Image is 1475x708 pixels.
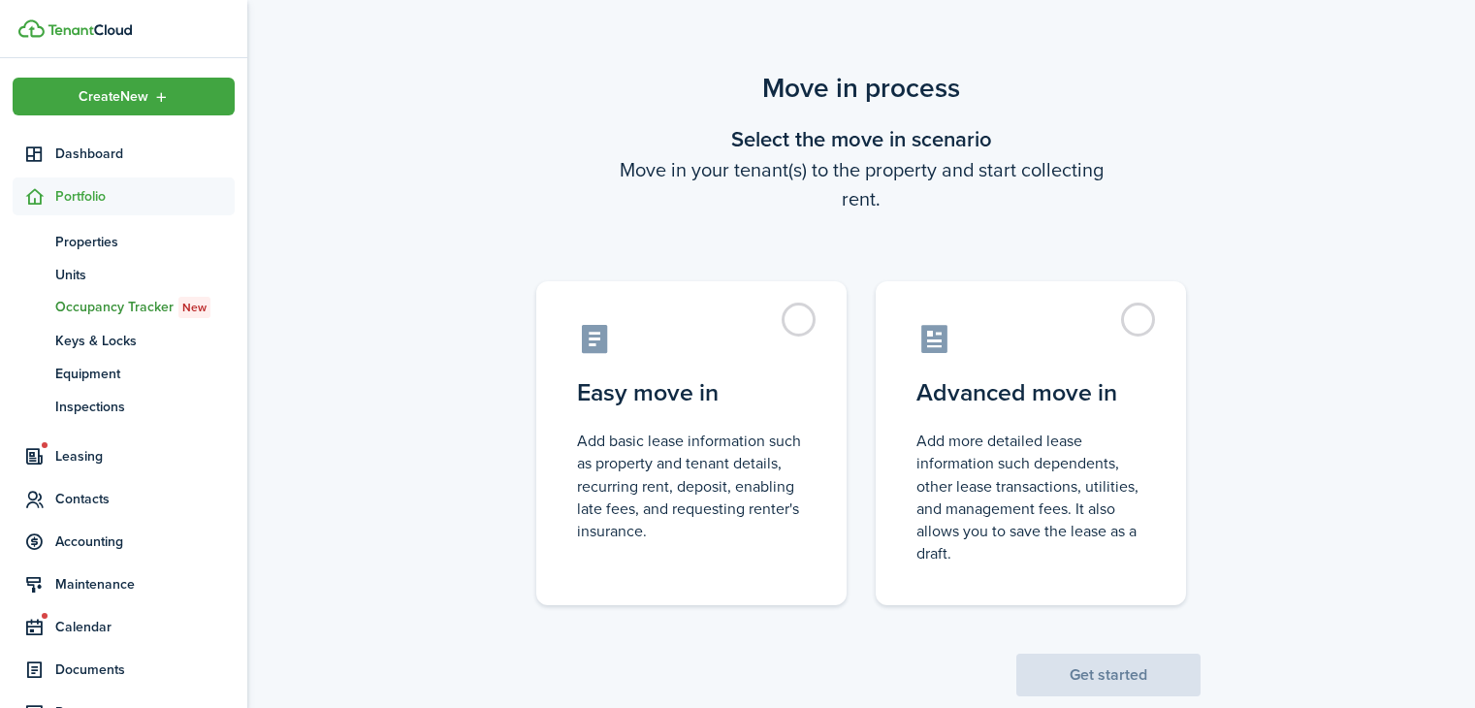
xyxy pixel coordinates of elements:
wizard-step-header-title: Select the move in scenario [522,123,1201,155]
span: Properties [55,232,235,252]
span: Leasing [55,446,235,467]
control-radio-card-title: Advanced move in [916,375,1145,410]
wizard-step-header-description: Move in your tenant(s) to the property and start collecting rent. [522,155,1201,213]
span: Create New [79,90,148,104]
img: TenantCloud [48,24,132,36]
span: Contacts [55,489,235,509]
control-radio-card-description: Add more detailed lease information such dependents, other lease transactions, utilities, and man... [916,430,1145,564]
span: Keys & Locks [55,331,235,351]
span: Portfolio [55,186,235,207]
span: Accounting [55,531,235,552]
span: Inspections [55,397,235,417]
control-radio-card-description: Add basic lease information such as property and tenant details, recurring rent, deposit, enablin... [577,430,806,542]
span: Occupancy Tracker [55,297,235,318]
a: Properties [13,225,235,258]
img: TenantCloud [18,19,45,38]
a: Inspections [13,390,235,423]
a: Units [13,258,235,291]
control-radio-card-title: Easy move in [577,375,806,410]
a: Dashboard [13,135,235,173]
span: New [182,299,207,316]
span: Maintenance [55,574,235,595]
span: Dashboard [55,144,235,164]
a: Keys & Locks [13,324,235,357]
span: Units [55,265,235,285]
scenario-title: Move in process [522,68,1201,109]
span: Equipment [55,364,235,384]
span: Documents [55,660,235,680]
a: Occupancy TrackerNew [13,291,235,324]
button: Open menu [13,78,235,115]
a: Equipment [13,357,235,390]
span: Calendar [55,617,235,637]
